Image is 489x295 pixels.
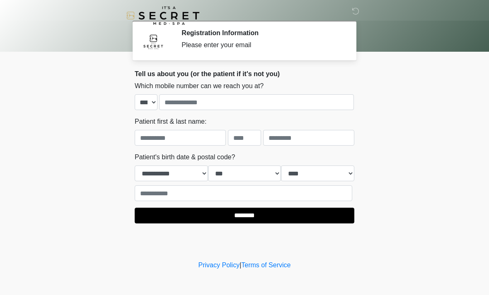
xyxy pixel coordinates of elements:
[241,261,290,269] a: Terms of Service
[135,117,206,127] label: Patient first & last name:
[182,29,342,37] h2: Registration Information
[199,261,240,269] a: Privacy Policy
[126,6,199,25] img: It's A Secret Med Spa Logo
[240,261,241,269] a: |
[182,40,342,50] div: Please enter your email
[135,81,264,91] label: Which mobile number can we reach you at?
[135,152,235,162] label: Patient's birth date & postal code?
[135,70,354,78] h2: Tell us about you (or the patient if it's not you)
[141,29,166,54] img: Agent Avatar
